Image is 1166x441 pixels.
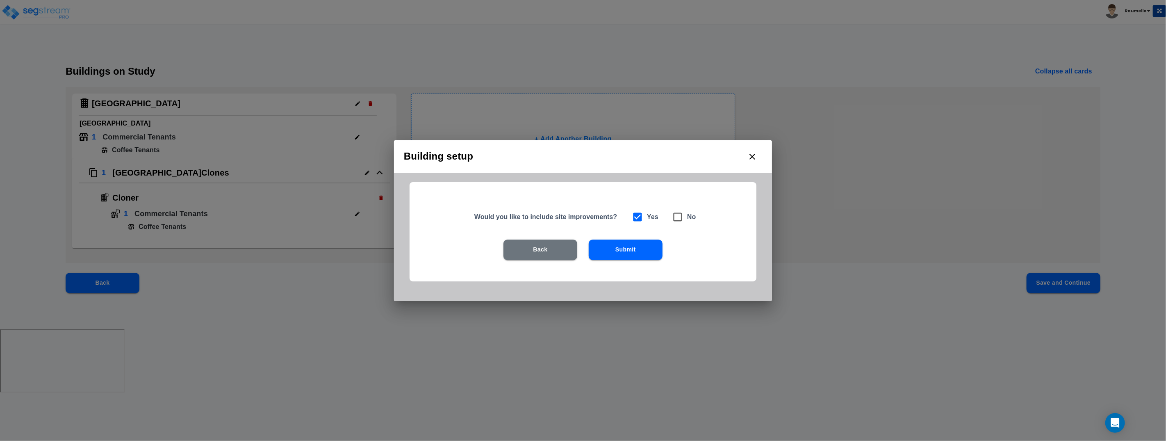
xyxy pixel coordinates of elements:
[503,240,577,260] button: Back
[589,240,663,260] button: Submit
[1105,413,1125,433] div: Open Intercom Messenger
[394,140,772,173] h2: Building setup
[474,213,622,221] h5: Would you like to include site improvements?
[647,211,658,223] h6: Yes
[687,211,696,223] h6: No
[742,147,762,167] button: close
